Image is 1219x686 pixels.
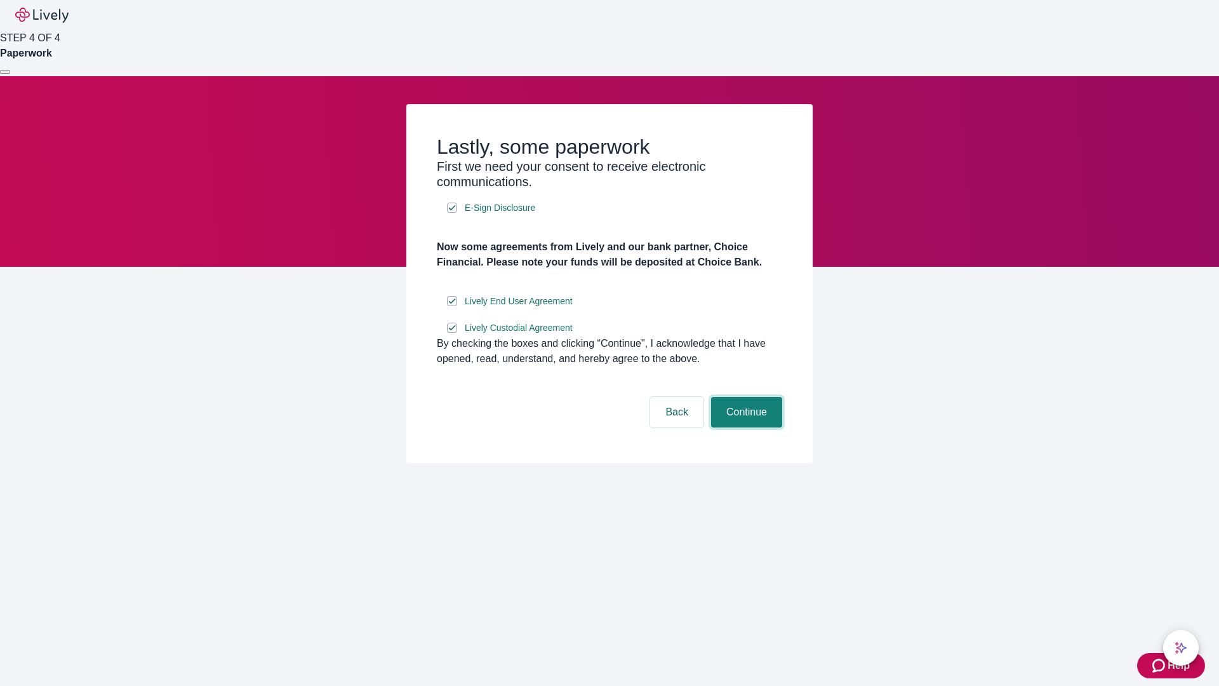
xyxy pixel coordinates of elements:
[15,8,69,23] img: Lively
[437,159,782,189] h3: First we need your consent to receive electronic communications.
[650,397,703,427] button: Back
[462,200,538,216] a: e-sign disclosure document
[437,135,782,159] h2: Lastly, some paperwork
[465,321,573,335] span: Lively Custodial Agreement
[437,336,782,367] div: By checking the boxes and clicking “Continue", I acknowledge that I have opened, read, understand...
[462,320,575,336] a: e-sign disclosure document
[1168,658,1190,673] span: Help
[465,295,573,308] span: Lively End User Agreement
[462,293,575,309] a: e-sign disclosure document
[1137,653,1205,678] button: Zendesk support iconHelp
[1175,642,1187,654] svg: Lively AI Assistant
[1163,630,1199,666] button: chat
[711,397,782,427] button: Continue
[437,239,782,270] h4: Now some agreements from Lively and our bank partner, Choice Financial. Please note your funds wi...
[1152,658,1168,673] svg: Zendesk support icon
[465,201,535,215] span: E-Sign Disclosure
